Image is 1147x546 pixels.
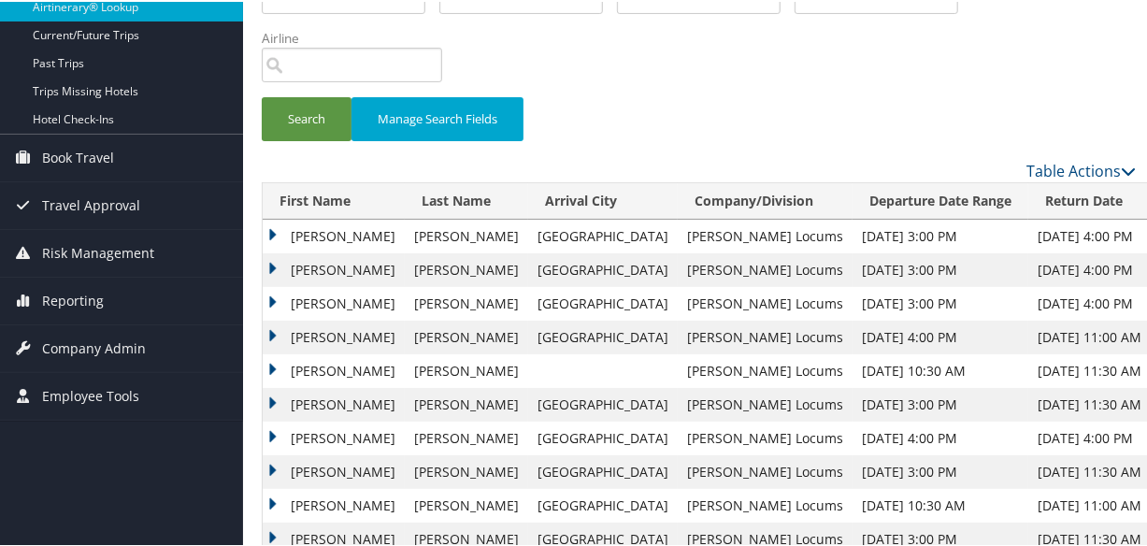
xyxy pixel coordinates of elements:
td: [PERSON_NAME] [263,285,405,319]
td: [PERSON_NAME] Locums [678,420,853,453]
td: [DATE] 4:00 PM [853,319,1028,352]
td: [PERSON_NAME] [263,352,405,386]
span: Employee Tools [42,371,139,418]
td: [PERSON_NAME] [405,218,528,251]
td: [PERSON_NAME] [263,251,405,285]
td: [GEOGRAPHIC_DATA] [528,453,678,487]
td: [PERSON_NAME] Locums [678,352,853,386]
td: [DATE] 4:00 PM [853,420,1028,453]
td: [DATE] 10:30 AM [853,487,1028,521]
td: [GEOGRAPHIC_DATA] [528,251,678,285]
td: [GEOGRAPHIC_DATA] [528,285,678,319]
td: [PERSON_NAME] [405,285,528,319]
td: [PERSON_NAME] [405,352,528,386]
td: [PERSON_NAME] [405,487,528,521]
td: [DATE] 3:00 PM [853,386,1028,420]
button: Manage Search Fields [351,95,523,139]
td: [PERSON_NAME] Locums [678,285,853,319]
td: [PERSON_NAME] Locums [678,453,853,487]
th: Last Name: activate to sort column ascending [405,181,528,218]
td: [PERSON_NAME] [405,386,528,420]
td: [GEOGRAPHIC_DATA] [528,420,678,453]
th: Company/Division [678,181,853,218]
span: Risk Management [42,228,154,275]
td: [PERSON_NAME] [405,453,528,487]
td: [PERSON_NAME] [263,487,405,521]
td: [PERSON_NAME] [263,218,405,251]
th: First Name: activate to sort column ascending [263,181,405,218]
td: [DATE] 3:00 PM [853,453,1028,487]
span: Book Travel [42,133,114,180]
td: [PERSON_NAME] Locums [678,487,853,521]
td: [PERSON_NAME] Locums [678,251,853,285]
td: [DATE] 3:00 PM [853,218,1028,251]
td: [PERSON_NAME] [263,420,405,453]
td: [DATE] 3:00 PM [853,251,1028,285]
span: Reporting [42,276,104,323]
td: [DATE] 3:00 PM [853,285,1028,319]
td: [PERSON_NAME] [405,251,528,285]
td: [GEOGRAPHIC_DATA] [528,386,678,420]
td: [GEOGRAPHIC_DATA] [528,319,678,352]
td: [GEOGRAPHIC_DATA] [528,487,678,521]
td: [PERSON_NAME] Locums [678,386,853,420]
td: [PERSON_NAME] [405,319,528,352]
span: Travel Approval [42,180,140,227]
td: [DATE] 10:30 AM [853,352,1028,386]
td: [PERSON_NAME] [405,420,528,453]
td: [PERSON_NAME] Locums [678,319,853,352]
button: Search [262,95,351,139]
th: Departure Date Range: activate to sort column ascending [853,181,1028,218]
td: [PERSON_NAME] [263,319,405,352]
a: Table Actions [1026,159,1136,180]
td: [PERSON_NAME] [263,386,405,420]
td: [PERSON_NAME] [263,453,405,487]
span: Company Admin [42,323,146,370]
td: [PERSON_NAME] Locums [678,218,853,251]
td: [GEOGRAPHIC_DATA] [528,218,678,251]
th: Arrival City: activate to sort column ascending [528,181,678,218]
label: Airline [262,27,456,46]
